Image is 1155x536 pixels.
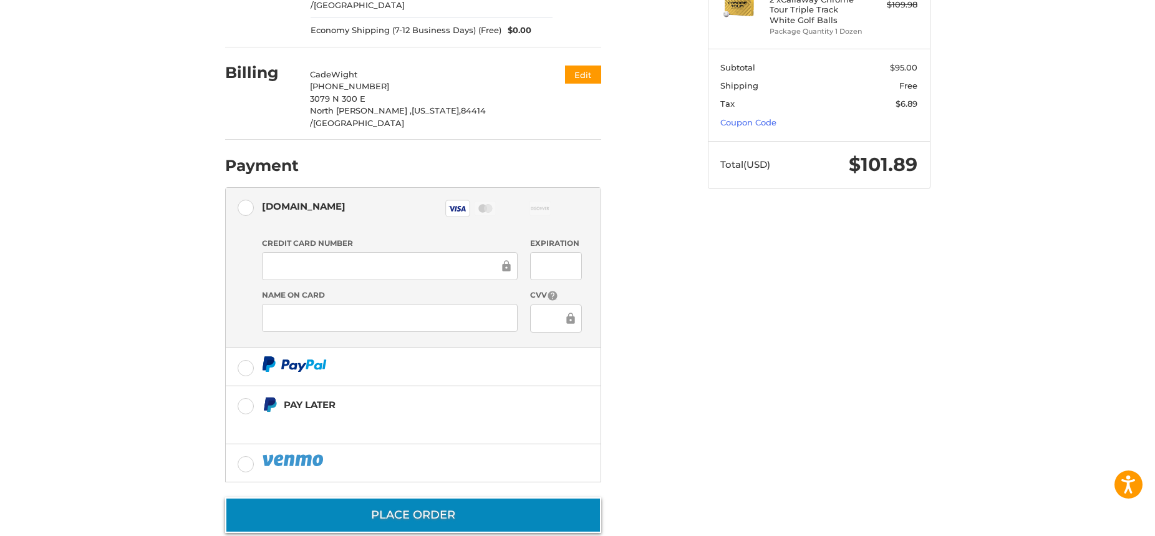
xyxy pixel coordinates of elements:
button: Place Order [225,497,601,533]
span: [PHONE_NUMBER] [310,81,389,91]
label: Name on Card [262,290,518,301]
span: [GEOGRAPHIC_DATA] [313,118,404,128]
span: $101.89 [849,153,917,176]
label: Credit Card Number [262,238,518,249]
span: Economy Shipping (7-12 Business Days) (Free) [311,24,501,37]
div: Pay Later [284,394,523,415]
img: Pay Later icon [262,397,278,412]
label: CVV [530,290,582,301]
span: Total (USD) [720,158,770,170]
span: $6.89 [896,99,917,109]
img: PayPal icon [262,452,326,468]
span: 84414 / [310,105,486,128]
iframe: PayPal Message 1 [262,417,523,429]
span: Cade [310,69,331,79]
button: Edit [565,66,601,84]
span: $95.00 [890,62,917,72]
h2: Payment [225,156,299,175]
label: Expiration [530,238,582,249]
span: [US_STATE], [412,105,461,115]
h2: Billing [225,63,298,82]
span: Tax [720,99,735,109]
span: Subtotal [720,62,755,72]
span: Wight [331,69,357,79]
span: Free [899,80,917,90]
img: PayPal icon [262,356,327,372]
span: North [PERSON_NAME] , [310,105,412,115]
span: 3079 N 300 E [310,94,365,104]
div: [DOMAIN_NAME] [262,196,346,217]
span: Shipping [720,80,758,90]
a: Coupon Code [720,117,776,127]
span: $0.00 [501,24,531,37]
li: Package Quantity 1 Dozen [770,26,865,37]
